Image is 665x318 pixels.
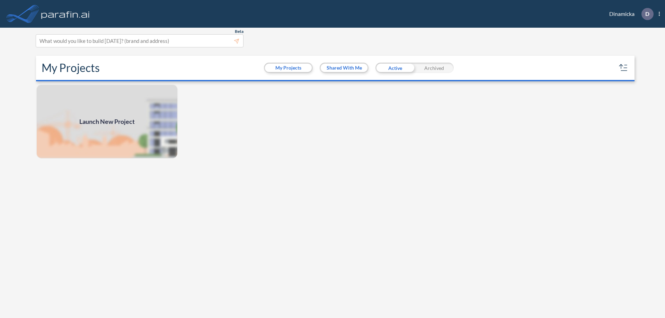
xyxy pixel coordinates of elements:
[645,11,649,17] p: D
[321,64,367,72] button: Shared With Me
[618,62,629,73] button: sort
[415,63,454,73] div: Archived
[599,8,660,20] div: Dinamicka
[36,84,178,159] a: Launch New Project
[265,64,312,72] button: My Projects
[79,117,135,126] span: Launch New Project
[235,29,243,34] span: Beta
[375,63,415,73] div: Active
[36,84,178,159] img: add
[42,61,100,74] h2: My Projects
[40,7,91,21] img: logo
